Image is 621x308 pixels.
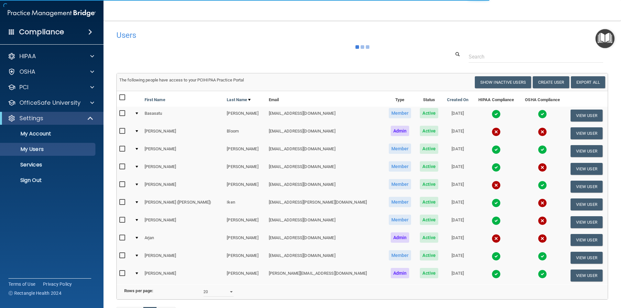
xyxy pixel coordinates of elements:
[442,267,473,284] td: [DATE]
[420,215,438,225] span: Active
[8,83,94,91] a: PCI
[142,124,224,142] td: [PERSON_NAME]
[224,249,266,267] td: [PERSON_NAME]
[391,126,409,136] span: Admin
[571,110,603,122] button: View User
[43,281,72,287] a: Privacy Policy
[266,178,384,196] td: [EMAIL_ADDRESS][DOMAIN_NAME]
[571,76,605,88] a: Export All
[384,91,416,107] th: Type
[538,234,547,243] img: cross.ca9f0e7f.svg
[571,234,603,246] button: View User
[492,270,501,279] img: tick.e7d51cea.svg
[420,268,438,278] span: Active
[389,179,411,189] span: Member
[571,181,603,193] button: View User
[571,252,603,264] button: View User
[8,281,35,287] a: Terms of Use
[224,178,266,196] td: [PERSON_NAME]
[571,163,603,175] button: View User
[355,45,369,49] img: ajax-loader.4d491dd7.gif
[142,267,224,284] td: [PERSON_NAME]
[389,197,411,207] span: Member
[224,267,266,284] td: [PERSON_NAME]
[266,91,384,107] th: Email
[391,268,409,278] span: Admin
[8,7,96,20] img: PMB logo
[266,213,384,231] td: [EMAIL_ADDRESS][DOMAIN_NAME]
[4,162,93,168] p: Services
[8,52,94,60] a: HIPAA
[266,231,384,249] td: [EMAIL_ADDRESS][DOMAIN_NAME]
[389,143,411,154] span: Member
[389,108,411,118] span: Member
[416,91,442,107] th: Status
[142,196,224,213] td: [PERSON_NAME] ([PERSON_NAME])
[19,27,64,37] h4: Compliance
[8,99,94,107] a: OfficeSafe University
[442,249,473,267] td: [DATE]
[119,78,244,82] span: The following people have access to your PCIHIPAA Practice Portal
[571,270,603,281] button: View User
[389,250,411,260] span: Member
[442,196,473,213] td: [DATE]
[266,267,384,284] td: [PERSON_NAME][EMAIL_ADDRESS][DOMAIN_NAME]
[538,181,547,190] img: tick.e7d51cea.svg
[116,31,399,39] h4: Users
[145,96,165,104] a: First Name
[420,143,438,154] span: Active
[492,127,501,136] img: cross.ca9f0e7f.svg
[142,142,224,160] td: [PERSON_NAME]
[420,232,438,243] span: Active
[142,160,224,178] td: [PERSON_NAME]
[19,68,36,76] p: OSHA
[142,178,224,196] td: [PERSON_NAME]
[492,198,501,207] img: tick.e7d51cea.svg
[19,99,81,107] p: OfficeSafe University
[142,107,224,124] td: Basasatu
[538,110,547,119] img: tick.e7d51cea.svg
[475,76,531,88] button: Show Inactive Users
[391,232,409,243] span: Admin
[538,270,547,279] img: tick.e7d51cea.svg
[266,107,384,124] td: [EMAIL_ADDRESS][DOMAIN_NAME]
[469,51,603,63] input: Search
[142,231,224,249] td: Arjan
[4,177,93,184] p: Sign Out
[224,196,266,213] td: Iken
[266,142,384,160] td: [EMAIL_ADDRESS][DOMAIN_NAME]
[420,161,438,172] span: Active
[533,76,569,88] button: Create User
[224,124,266,142] td: Bloom
[420,197,438,207] span: Active
[492,181,501,190] img: cross.ca9f0e7f.svg
[8,290,61,296] span: Ⓒ Rectangle Health 2024
[8,68,94,76] a: OSHA
[442,231,473,249] td: [DATE]
[571,145,603,157] button: View User
[8,114,94,122] a: Settings
[492,110,501,119] img: tick.e7d51cea.svg
[571,127,603,139] button: View User
[442,160,473,178] td: [DATE]
[224,213,266,231] td: [PERSON_NAME]
[4,146,93,153] p: My Users
[420,126,438,136] span: Active
[571,216,603,228] button: View User
[420,179,438,189] span: Active
[442,142,473,160] td: [DATE]
[266,160,384,178] td: [EMAIL_ADDRESS][DOMAIN_NAME]
[224,142,266,160] td: [PERSON_NAME]
[492,163,501,172] img: tick.e7d51cea.svg
[142,213,224,231] td: [PERSON_NAME]
[266,196,384,213] td: [EMAIL_ADDRESS][PERSON_NAME][DOMAIN_NAME]
[595,29,615,48] button: Open Resource Center
[224,231,266,249] td: [PERSON_NAME]
[266,124,384,142] td: [EMAIL_ADDRESS][DOMAIN_NAME]
[538,127,547,136] img: cross.ca9f0e7f.svg
[520,91,565,107] th: OSHA Compliance
[442,107,473,124] td: [DATE]
[420,108,438,118] span: Active
[538,163,547,172] img: cross.ca9f0e7f.svg
[538,198,547,207] img: cross.ca9f0e7f.svg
